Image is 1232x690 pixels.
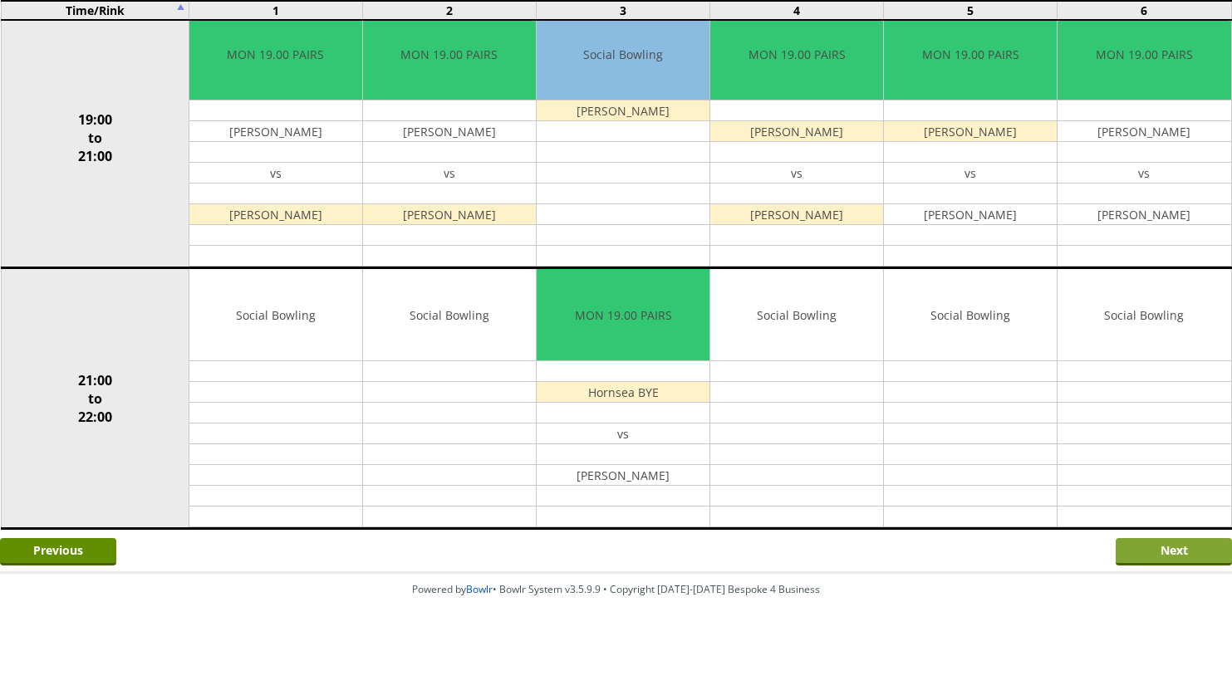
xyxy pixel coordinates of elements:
td: [PERSON_NAME] [189,204,362,225]
a: Bowlr [466,582,493,596]
td: vs [363,163,536,184]
td: [PERSON_NAME] [1058,121,1230,142]
td: vs [1058,163,1230,184]
td: [PERSON_NAME] [710,204,883,225]
td: Social Bowling [189,269,362,361]
td: Hornsea BYE [537,382,709,403]
input: Next [1116,538,1232,565]
td: Time/Rink [1,1,189,20]
td: 6 [1058,1,1231,20]
td: 3 [536,1,709,20]
td: 1 [189,1,362,20]
td: [PERSON_NAME] [710,121,883,142]
td: 5 [884,1,1058,20]
td: MON 19.00 PAIRS [363,8,536,100]
td: [PERSON_NAME] [884,204,1057,225]
td: 2 [362,1,536,20]
td: 21:00 to 22:00 [1,268,189,529]
td: Social Bowling [884,269,1057,361]
td: vs [884,163,1057,184]
td: 19:00 to 21:00 [1,7,189,268]
td: MON 19.00 PAIRS [189,8,362,100]
td: vs [537,423,709,444]
td: [PERSON_NAME] [363,204,536,225]
td: MON 19.00 PAIRS [1058,8,1230,100]
td: [PERSON_NAME] [884,121,1057,142]
td: [PERSON_NAME] [363,121,536,142]
td: Social Bowling [710,269,883,361]
td: MON 19.00 PAIRS [537,269,709,361]
td: [PERSON_NAME] [1058,204,1230,225]
td: MON 19.00 PAIRS [710,8,883,100]
td: vs [189,163,362,184]
td: 4 [710,1,884,20]
td: MON 19.00 PAIRS [884,8,1057,100]
span: Powered by • Bowlr System v3.5.9.9 • Copyright [DATE]-[DATE] Bespoke 4 Business [412,582,820,596]
td: Social Bowling [363,269,536,361]
td: vs [710,163,883,184]
td: [PERSON_NAME] [537,465,709,486]
td: [PERSON_NAME] [189,121,362,142]
td: Social Bowling [1058,269,1230,361]
td: [PERSON_NAME] [537,100,709,121]
td: Social Bowling [537,8,709,100]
